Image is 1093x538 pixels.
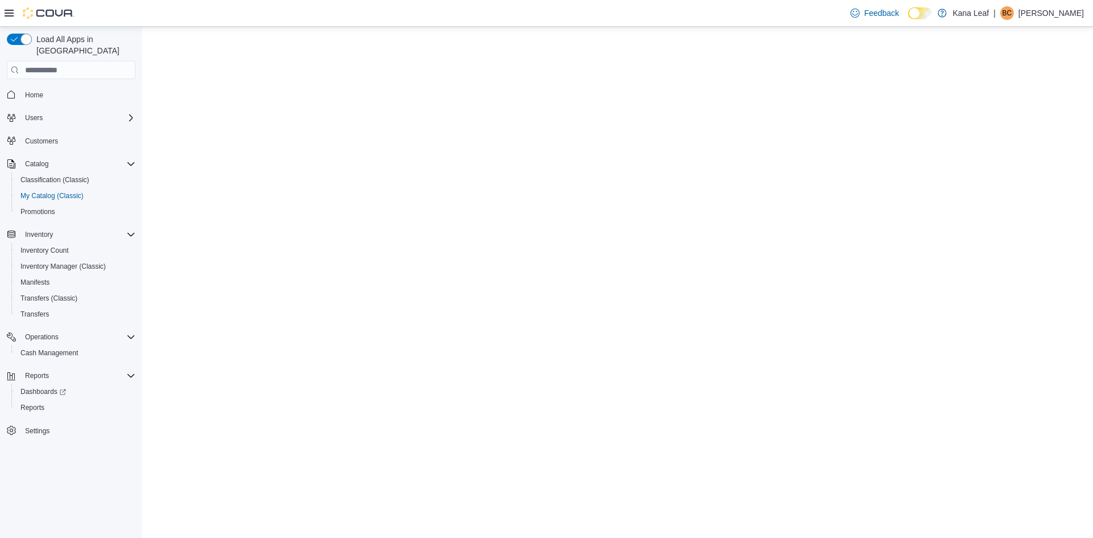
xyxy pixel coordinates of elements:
span: Inventory Manager (Classic) [20,262,106,271]
span: Operations [25,332,59,342]
a: Inventory Count [16,244,73,257]
span: Inventory Manager (Classic) [16,260,135,273]
span: Load All Apps in [GEOGRAPHIC_DATA] [32,34,135,56]
span: Transfers [20,310,49,319]
span: BC [1002,6,1012,20]
button: Promotions [11,204,140,220]
span: Operations [20,330,135,344]
button: Reports [2,368,140,384]
span: Manifests [20,278,50,287]
span: Reports [20,369,135,383]
span: Inventory [25,230,53,239]
a: Dashboards [11,384,140,400]
button: Users [20,111,47,125]
a: Classification (Classic) [16,173,94,187]
a: Feedback [846,2,903,24]
a: Promotions [16,205,60,219]
span: Inventory [20,228,135,241]
button: Customers [2,133,140,149]
button: Operations [2,329,140,345]
span: Users [25,113,43,122]
span: Inventory Count [20,246,69,255]
span: Transfers [16,307,135,321]
span: Classification (Classic) [20,175,89,184]
a: My Catalog (Classic) [16,189,88,203]
span: Settings [25,426,50,436]
span: Dashboards [20,387,66,396]
a: Manifests [16,276,54,289]
p: Kana Leaf [952,6,989,20]
button: Classification (Classic) [11,172,140,188]
button: Settings [2,422,140,439]
span: Transfers (Classic) [20,294,77,303]
span: Customers [20,134,135,148]
button: Inventory Count [11,243,140,258]
button: Operations [20,330,63,344]
span: Promotions [16,205,135,219]
span: My Catalog (Classic) [20,191,84,200]
button: Inventory Manager (Classic) [11,258,140,274]
span: My Catalog (Classic) [16,189,135,203]
img: Cova [23,7,74,19]
a: Settings [20,424,54,438]
span: Feedback [864,7,899,19]
button: Catalog [2,156,140,172]
a: Transfers (Classic) [16,291,82,305]
span: Settings [20,424,135,438]
span: Catalog [20,157,135,171]
span: Customers [25,137,58,146]
span: Reports [20,403,44,412]
span: Inventory Count [16,244,135,257]
input: Dark Mode [908,7,932,19]
button: Users [2,110,140,126]
button: Cash Management [11,345,140,361]
button: Inventory [20,228,57,241]
a: Dashboards [16,385,71,399]
button: Inventory [2,227,140,243]
a: Inventory Manager (Classic) [16,260,110,273]
span: Home [25,91,43,100]
span: Reports [16,401,135,414]
button: Manifests [11,274,140,290]
span: Reports [25,371,49,380]
a: Customers [20,134,63,148]
a: Reports [16,401,49,414]
span: Cash Management [20,348,78,358]
a: Cash Management [16,346,83,360]
p: | [993,6,996,20]
button: Transfers (Classic) [11,290,140,306]
span: Home [20,87,135,101]
span: Cash Management [16,346,135,360]
span: Catalog [25,159,48,169]
span: Users [20,111,135,125]
div: Bryan Cater-Gagne [1000,6,1014,20]
span: Classification (Classic) [16,173,135,187]
a: Home [20,88,48,102]
span: Dashboards [16,385,135,399]
button: My Catalog (Classic) [11,188,140,204]
button: Transfers [11,306,140,322]
span: Manifests [16,276,135,289]
nav: Complex example [7,81,135,469]
button: Reports [11,400,140,416]
span: Promotions [20,207,55,216]
button: Reports [20,369,54,383]
button: Catalog [20,157,53,171]
p: [PERSON_NAME] [1018,6,1084,20]
a: Transfers [16,307,54,321]
span: Transfers (Classic) [16,291,135,305]
button: Home [2,86,140,102]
